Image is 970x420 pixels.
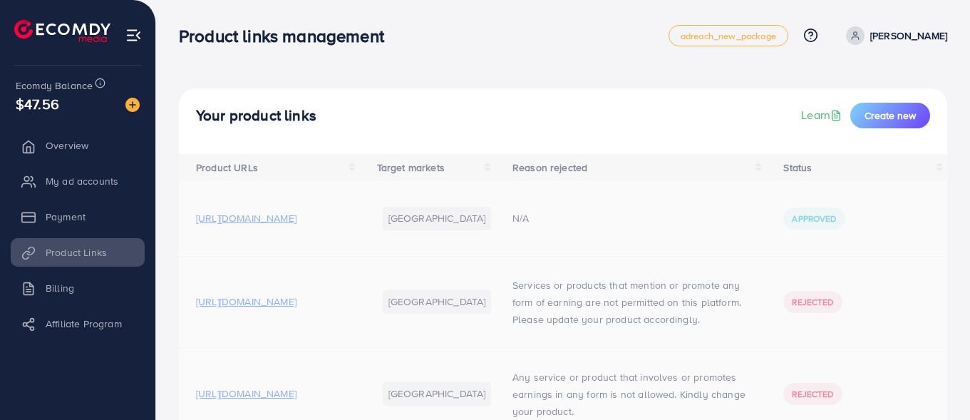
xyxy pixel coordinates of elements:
a: adreach_new_package [669,25,788,46]
a: [PERSON_NAME] [840,26,947,45]
p: [PERSON_NAME] [870,27,947,44]
span: Create new [865,108,916,123]
img: image [125,98,140,112]
h4: Your product links [196,107,316,125]
img: menu [125,27,142,43]
img: logo [14,20,110,42]
span: $47.56 [16,93,59,114]
a: Learn [801,107,845,123]
span: adreach_new_package [681,31,776,41]
h3: Product links management [179,26,396,46]
span: Ecomdy Balance [16,78,93,93]
button: Create new [850,103,930,128]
